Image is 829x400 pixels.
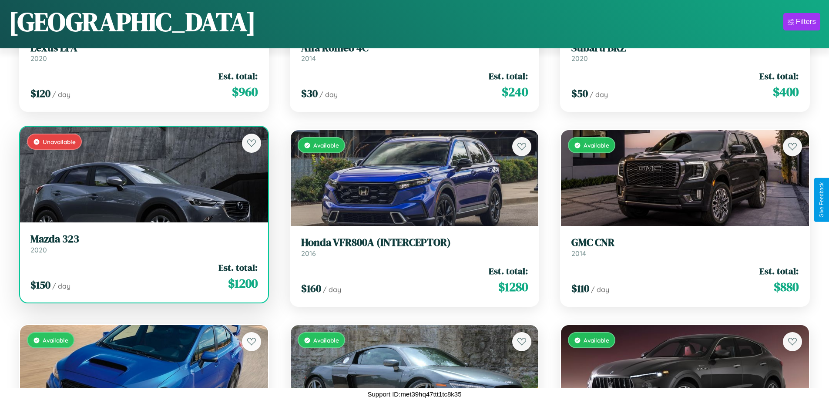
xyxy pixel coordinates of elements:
[43,336,68,344] span: Available
[30,233,258,254] a: Mazda 3232020
[759,265,799,277] span: Est. total:
[571,249,586,258] span: 2014
[783,13,820,30] button: Filters
[773,83,799,101] span: $ 400
[498,278,528,296] span: $ 1280
[319,90,338,99] span: / day
[301,54,316,63] span: 2014
[30,42,258,63] a: Lexus LFA2020
[30,233,258,245] h3: Mazda 323
[774,278,799,296] span: $ 880
[368,388,462,400] p: Support ID: met39hq47ttt1tc8k35
[323,285,341,294] span: / day
[301,236,528,249] h3: Honda VFR800A (INTERCEPTOR)
[571,236,799,258] a: GMC CNR2014
[571,42,799,63] a: Subaru BRZ2020
[591,285,609,294] span: / day
[30,86,50,101] span: $ 120
[489,70,528,82] span: Est. total:
[43,138,76,145] span: Unavailable
[313,141,339,149] span: Available
[584,141,609,149] span: Available
[30,245,47,254] span: 2020
[571,236,799,249] h3: GMC CNR
[571,281,589,296] span: $ 110
[489,265,528,277] span: Est. total:
[301,86,318,101] span: $ 30
[796,17,816,26] div: Filters
[30,278,50,292] span: $ 150
[218,261,258,274] span: Est. total:
[571,86,588,101] span: $ 50
[52,282,70,290] span: / day
[571,54,588,63] span: 2020
[301,236,528,258] a: Honda VFR800A (INTERCEPTOR)2016
[301,281,321,296] span: $ 160
[218,70,258,82] span: Est. total:
[52,90,70,99] span: / day
[313,336,339,344] span: Available
[590,90,608,99] span: / day
[502,83,528,101] span: $ 240
[759,70,799,82] span: Est. total:
[9,4,256,40] h1: [GEOGRAPHIC_DATA]
[228,275,258,292] span: $ 1200
[301,42,528,63] a: Alfa Romeo 4C2014
[232,83,258,101] span: $ 960
[819,182,825,218] div: Give Feedback
[30,54,47,63] span: 2020
[584,336,609,344] span: Available
[301,249,316,258] span: 2016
